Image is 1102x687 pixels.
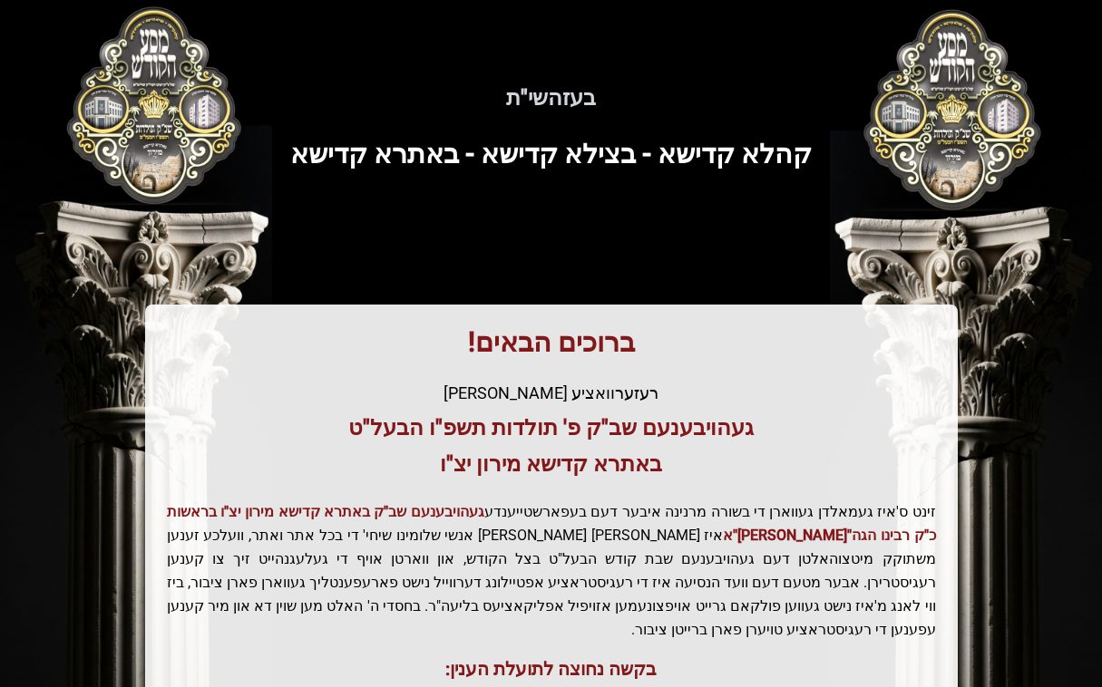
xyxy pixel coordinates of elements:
span: קהלא קדישא - בצילא קדישא - באתרא קדישא [290,138,812,169]
span: געהויבענעם שב"ק באתרא קדישא מירון יצ"ו בראשות כ"ק רבינו הגה"[PERSON_NAME]"א [167,503,936,544]
p: זינט ס'איז געמאלדן געווארן די בשורה מרנינה איבער דעם בעפארשטייענדע איז [PERSON_NAME] [PERSON_NAME... [167,500,936,642]
h3: בקשה נחוצה לתועלת הענין: [167,656,936,682]
div: רעזערוואציע [PERSON_NAME] [167,381,936,406]
h1: ברוכים הבאים! [167,326,936,359]
h3: באתרא קדישא מירון יצ"ו [167,450,936,479]
h5: בעזהשי"ת [51,83,1051,112]
h3: געהויבענעם שב"ק פ' תולדות תשפ"ו הבעל"ט [167,413,936,442]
